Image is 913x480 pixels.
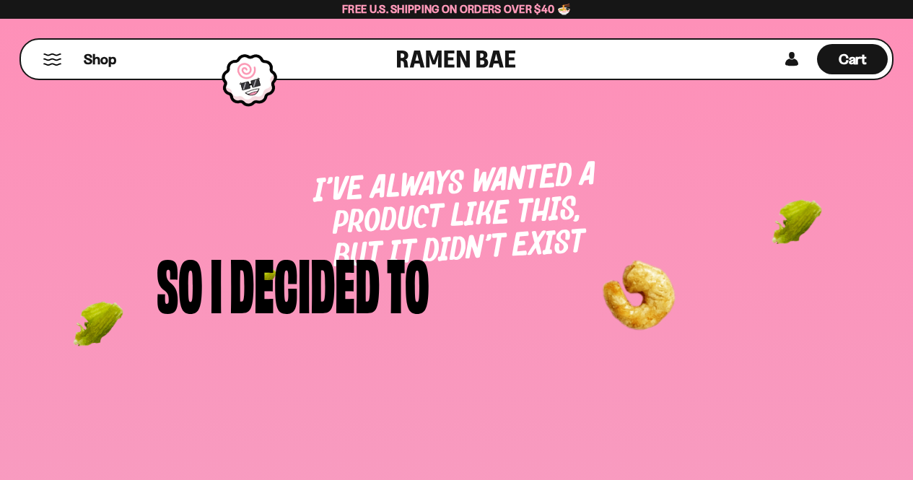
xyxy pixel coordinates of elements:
[84,44,116,74] a: Shop
[817,40,888,79] div: Cart
[230,248,380,316] div: decided
[210,248,222,316] div: i
[313,159,596,273] span: I’ve always wanted a product like this, but it didn’t exist
[342,2,571,16] span: Free U.S. Shipping on Orders over $40 🍜
[157,248,203,316] div: So
[84,50,116,69] span: Shop
[839,51,867,68] span: Cart
[43,53,62,66] button: Mobile Menu Trigger
[387,248,429,316] div: to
